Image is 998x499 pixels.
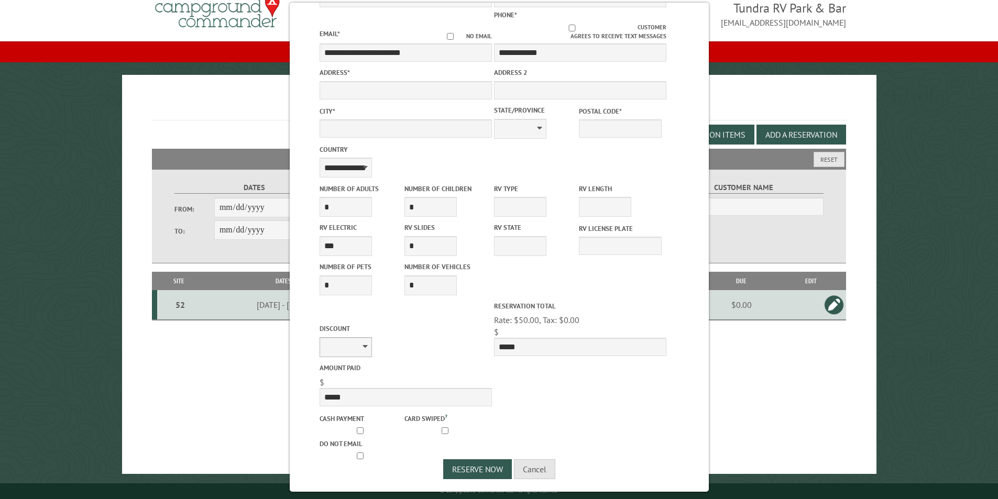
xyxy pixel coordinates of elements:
label: City [320,106,492,116]
label: Number of Children [404,184,487,194]
th: Due [707,272,776,290]
label: Discount [320,324,492,334]
label: Dates [174,182,334,194]
input: Customer agrees to receive text messages [506,25,638,31]
button: Cancel [514,459,555,479]
th: Edit [776,272,847,290]
a: ? [445,413,447,420]
span: Rate: $50.00, Tax: $0.00 [494,315,579,325]
label: Email [320,29,340,38]
button: Reset [814,152,845,167]
label: RV Slides [404,223,487,232]
label: Number of Vehicles [404,262,487,272]
label: Card swiped [404,412,487,424]
label: To: [174,226,214,236]
label: RV Type [494,184,577,194]
label: From: [174,204,214,214]
label: Phone [494,10,517,19]
label: RV License Plate [579,224,662,234]
label: State/Province [494,105,577,115]
h1: Reservations [152,92,847,120]
th: Dates [201,272,366,290]
label: Cash payment [320,414,402,424]
h2: Filters [152,149,847,169]
label: Country [320,145,492,154]
input: No email [434,33,466,40]
label: Do not email [320,439,402,449]
button: Edit Add-on Items [664,125,754,145]
label: Number of Adults [320,184,402,194]
td: $0.00 [707,290,776,320]
th: Site [157,272,202,290]
label: RV Electric [320,223,402,232]
label: RV State [494,223,577,232]
div: [DATE] - [DATE] [203,300,364,310]
label: RV Length [579,184,662,194]
label: Reservation Total [494,301,666,311]
span: $ [494,327,499,337]
label: Number of Pets [320,262,402,272]
label: Address [320,68,492,77]
button: Add a Reservation [756,125,846,145]
button: Reserve Now [443,459,512,479]
label: Address 2 [494,68,666,77]
small: © Campground Commander LLC. All rights reserved. [440,487,558,494]
label: Customer Name [664,182,824,194]
span: $ [320,377,324,387]
label: No email [434,32,492,41]
label: Customer agrees to receive text messages [494,23,666,41]
div: 52 [161,300,200,310]
label: Postal Code [579,106,662,116]
label: Amount paid [320,363,492,373]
